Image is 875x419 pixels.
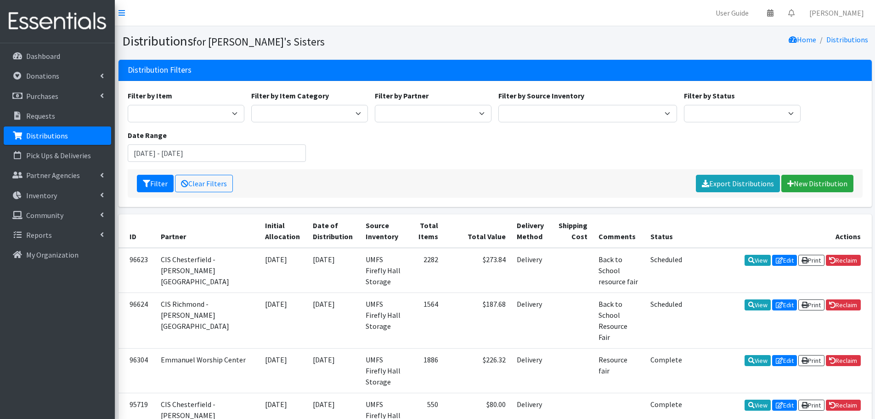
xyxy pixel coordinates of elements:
[260,348,307,393] td: [DATE]
[307,348,360,393] td: [DATE]
[26,52,60,61] p: Dashboard
[360,248,407,293] td: UMFS Firefly Hall Storage
[511,293,551,348] td: Delivery
[498,90,584,101] label: Filter by Source Inventory
[745,299,771,310] a: View
[26,151,91,160] p: Pick Ups & Deliveries
[407,214,444,248] th: Total Items
[26,171,80,180] p: Partner Agencies
[26,131,68,140] p: Distributions
[407,348,444,393] td: 1886
[407,293,444,348] td: 1564
[826,35,868,44] a: Distributions
[772,400,797,411] a: Edit
[444,293,512,348] td: $187.68
[155,293,260,348] td: CIS Richmond - [PERSON_NAME][GEOGRAPHIC_DATA]
[511,348,551,393] td: Delivery
[26,92,58,101] p: Purchases
[645,214,688,248] th: Status
[4,226,111,244] a: Reports
[772,299,797,310] a: Edit
[4,166,111,184] a: Partner Agencies
[26,191,57,200] p: Inventory
[4,186,111,205] a: Inventory
[4,206,111,224] a: Community
[122,33,492,49] h1: Distributions
[593,248,645,293] td: Back to School resource fair
[4,6,111,37] img: HumanEssentials
[193,35,325,48] small: for [PERSON_NAME]'s Sisters
[4,246,111,264] a: My Organization
[137,175,174,192] button: Filter
[26,211,63,220] p: Community
[745,255,771,266] a: View
[4,47,111,65] a: Dashboard
[4,67,111,85] a: Donations
[444,214,512,248] th: Total Value
[26,71,59,80] p: Donations
[4,146,111,165] a: Pick Ups & Deliveries
[119,248,155,293] td: 96623
[360,293,407,348] td: UMFS Firefly Hall Storage
[645,248,688,293] td: Scheduled
[826,255,861,266] a: Reclaim
[307,214,360,248] th: Date of Distribution
[593,214,645,248] th: Comments
[696,175,780,192] a: Export Distributions
[772,355,797,366] a: Edit
[155,214,260,248] th: Partner
[798,299,824,310] a: Print
[260,214,307,248] th: Initial Allocation
[119,214,155,248] th: ID
[128,90,172,101] label: Filter by Item
[826,355,861,366] a: Reclaim
[593,348,645,393] td: Resource fair
[251,90,329,101] label: Filter by Item Category
[645,293,688,348] td: Scheduled
[307,293,360,348] td: [DATE]
[4,87,111,105] a: Purchases
[4,126,111,145] a: Distributions
[745,400,771,411] a: View
[155,348,260,393] td: Emmanuel Worship Center
[155,248,260,293] td: CIS Chesterfield - [PERSON_NAME][GEOGRAPHIC_DATA]
[781,175,853,192] a: New Distribution
[444,348,512,393] td: $226.32
[798,355,824,366] a: Print
[789,35,816,44] a: Home
[645,348,688,393] td: Complete
[26,250,79,259] p: My Organization
[4,107,111,125] a: Requests
[511,248,551,293] td: Delivery
[119,348,155,393] td: 96304
[175,175,233,192] a: Clear Filters
[444,248,512,293] td: $273.84
[26,230,52,240] p: Reports
[684,90,735,101] label: Filter by Status
[128,130,167,141] label: Date Range
[128,144,306,162] input: January 1, 2011 - December 31, 2011
[260,248,307,293] td: [DATE]
[798,400,824,411] a: Print
[802,4,871,22] a: [PERSON_NAME]
[360,214,407,248] th: Source Inventory
[708,4,756,22] a: User Guide
[307,248,360,293] td: [DATE]
[552,214,593,248] th: Shipping Cost
[128,65,192,75] h3: Distribution Filters
[826,400,861,411] a: Reclaim
[593,293,645,348] td: Back to School Resource Fair
[511,214,551,248] th: Delivery Method
[26,111,55,121] p: Requests
[745,355,771,366] a: View
[826,299,861,310] a: Reclaim
[772,255,797,266] a: Edit
[375,90,429,101] label: Filter by Partner
[119,293,155,348] td: 96624
[360,348,407,393] td: UMFS Firefly Hall Storage
[260,293,307,348] td: [DATE]
[798,255,824,266] a: Print
[688,214,872,248] th: Actions
[407,248,444,293] td: 2282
